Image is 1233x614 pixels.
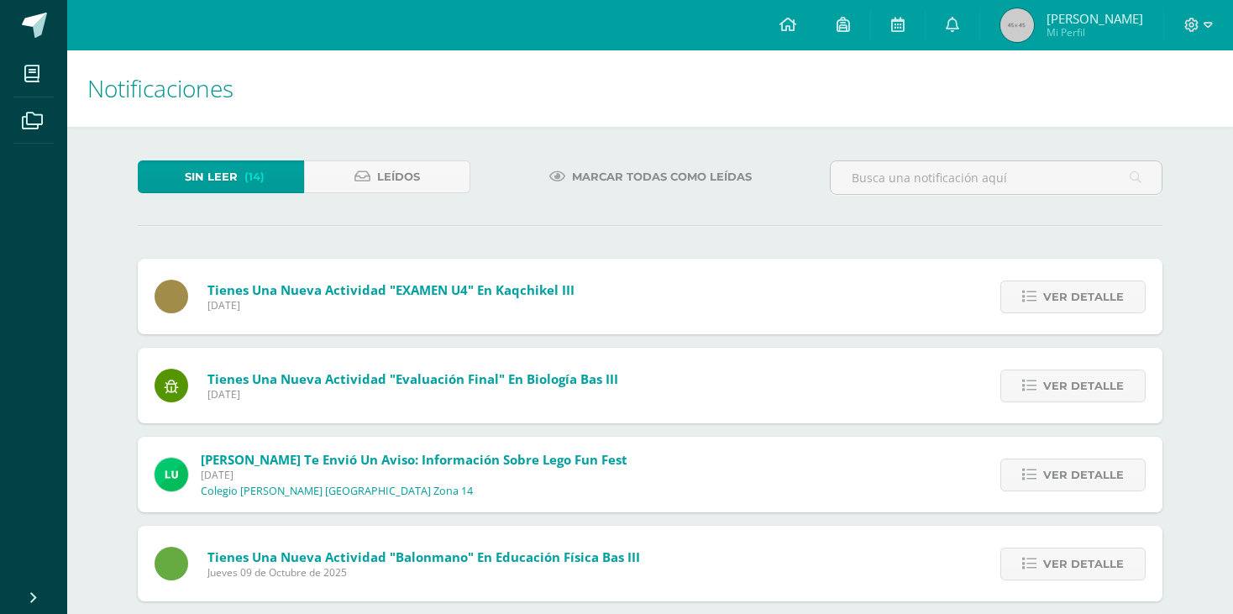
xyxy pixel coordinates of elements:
[377,161,420,192] span: Leídos
[207,387,618,401] span: [DATE]
[201,485,473,498] p: Colegio [PERSON_NAME] [GEOGRAPHIC_DATA] Zona 14
[1043,370,1124,401] span: Ver detalle
[528,160,773,193] a: Marcar todas como leídas
[1000,8,1034,42] img: 45x45
[138,160,304,193] a: Sin leer(14)
[201,468,627,482] span: [DATE]
[1043,459,1124,491] span: Ver detalle
[207,370,618,387] span: Tienes una nueva actividad "Evaluación final" En Biología Bas III
[207,548,640,565] span: Tienes una nueva actividad "Balonmano" En Educación Física Bas III
[572,161,752,192] span: Marcar todas como leídas
[207,298,575,312] span: [DATE]
[244,161,265,192] span: (14)
[831,161,1162,194] input: Busca una notificación aquí
[185,161,238,192] span: Sin leer
[87,72,233,104] span: Notificaciones
[304,160,470,193] a: Leídos
[155,458,188,491] img: 54f82b4972d4d37a72c9d8d1d5f4dac6.png
[207,281,575,298] span: Tienes una nueva actividad "EXAMEN U4" En Kaqchikel III
[1043,548,1124,580] span: Ver detalle
[1043,281,1124,312] span: Ver detalle
[201,451,627,468] span: [PERSON_NAME] te envió un aviso: Información sobre Lego Fun Fest
[1047,10,1143,27] span: [PERSON_NAME]
[1047,25,1143,39] span: Mi Perfil
[207,565,640,580] span: Jueves 09 de Octubre de 2025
